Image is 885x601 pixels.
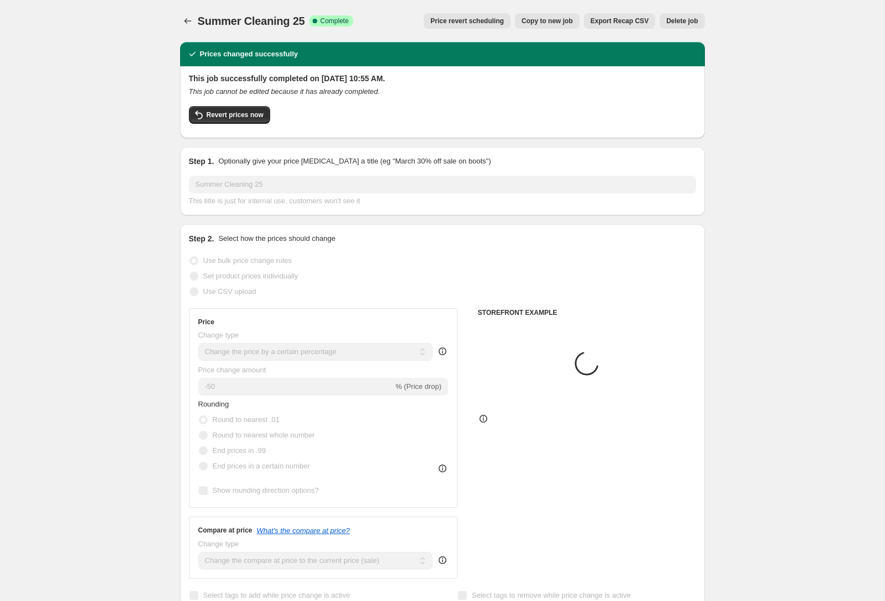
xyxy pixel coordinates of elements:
[189,87,380,96] i: This job cannot be edited because it has already completed.
[203,256,292,265] span: Use bulk price change rules
[218,156,491,167] p: Optionally give your price [MEDICAL_DATA] a title (eg "March 30% off sale on boots")
[213,462,310,470] span: End prices in a certain number
[320,17,349,25] span: Complete
[203,287,256,296] span: Use CSV upload
[430,17,504,25] span: Price revert scheduling
[198,318,214,326] h3: Price
[396,382,441,391] span: % (Price drop)
[203,591,350,599] span: Select tags to add while price change is active
[180,13,196,29] button: Price change jobs
[472,591,631,599] span: Select tags to remove while price change is active
[200,49,298,60] h2: Prices changed successfully
[437,346,448,357] div: help
[515,13,580,29] button: Copy to new job
[198,526,252,535] h3: Compare at price
[213,446,266,455] span: End prices in .99
[189,197,360,205] span: This title is just for internal use, customers won't see it
[198,540,239,548] span: Change type
[198,366,266,374] span: Price change amount
[666,17,698,25] span: Delete job
[218,233,335,244] p: Select how the prices should change
[189,73,696,84] h2: This job successfully completed on [DATE] 10:55 AM.
[213,415,280,424] span: Round to nearest .01
[198,378,393,396] input: -15
[478,308,696,317] h6: STOREFRONT EXAMPLE
[213,486,319,494] span: Show rounding direction options?
[424,13,510,29] button: Price revert scheduling
[189,106,270,124] button: Revert prices now
[521,17,573,25] span: Copy to new job
[203,272,298,280] span: Set product prices individually
[207,110,264,119] span: Revert prices now
[198,15,305,27] span: Summer Cleaning 25
[189,176,696,193] input: 30% off holiday sale
[198,400,229,408] span: Rounding
[189,233,214,244] h2: Step 2.
[257,526,350,535] button: What's the compare at price?
[189,156,214,167] h2: Step 1.
[584,13,655,29] button: Export Recap CSV
[437,555,448,566] div: help
[591,17,649,25] span: Export Recap CSV
[198,331,239,339] span: Change type
[660,13,704,29] button: Delete job
[213,431,315,439] span: Round to nearest whole number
